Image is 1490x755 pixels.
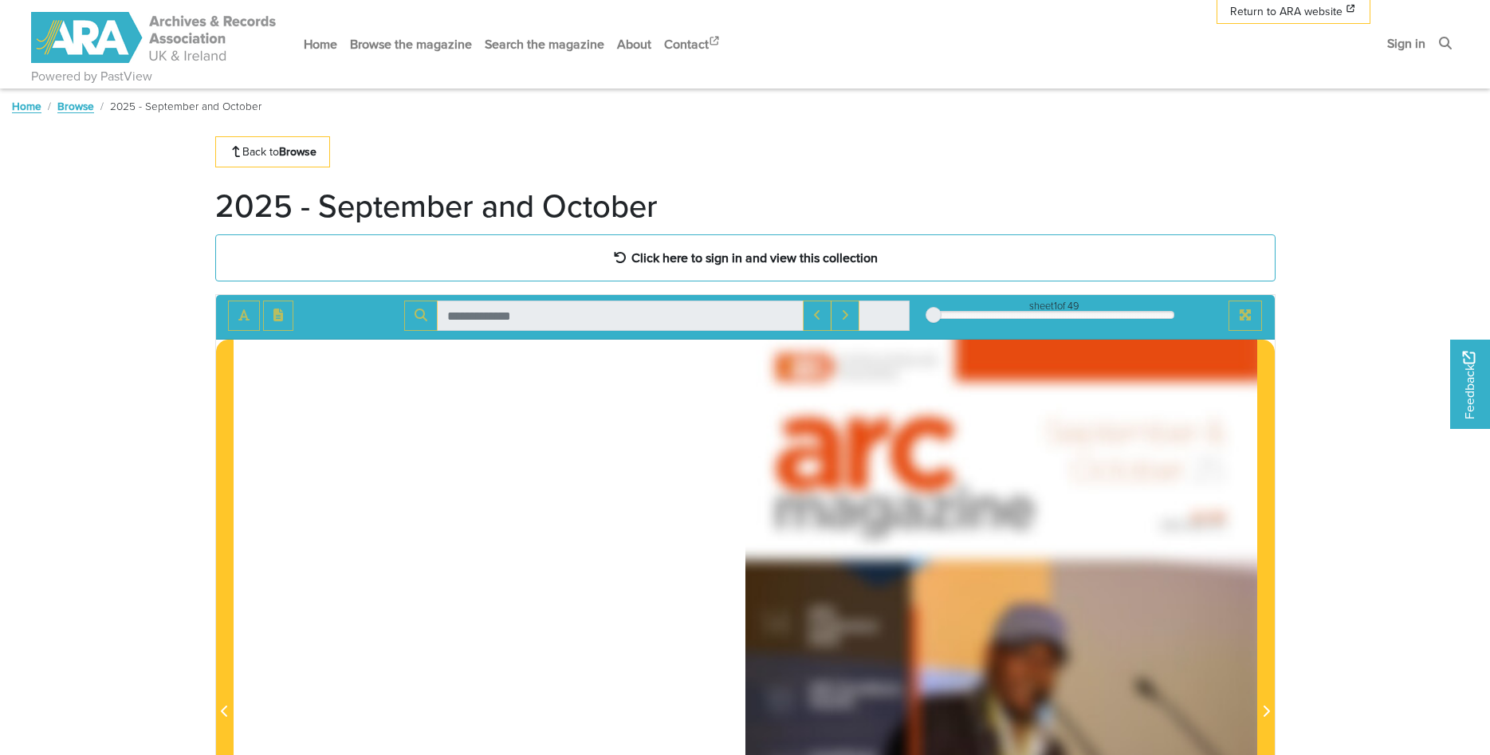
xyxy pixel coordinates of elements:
[215,136,331,167] a: Back toBrowse
[215,187,658,225] h1: 2025 - September and October
[215,234,1276,281] a: Click here to sign in and view this collection
[611,23,658,65] a: About
[344,23,478,65] a: Browse the magazine
[1460,352,1479,419] span: Feedback
[658,23,728,65] a: Contact
[404,301,438,331] button: Search
[110,98,261,114] span: 2025 - September and October
[831,301,859,331] button: Next Match
[1450,340,1490,429] a: Would you like to provide feedback?
[1381,22,1432,65] a: Sign in
[31,3,278,73] a: ARA - ARC Magazine | Powered by PastView logo
[31,12,278,63] img: ARA - ARC Magazine | Powered by PastView
[57,98,94,114] a: Browse
[437,301,804,331] input: Search for
[279,144,316,159] strong: Browse
[31,67,152,86] a: Powered by PastView
[1054,298,1057,313] span: 1
[1229,301,1262,331] button: Full screen mode
[934,298,1174,313] div: sheet of 49
[803,301,831,331] button: Previous Match
[1230,3,1343,20] span: Return to ARA website
[297,23,344,65] a: Home
[228,301,260,331] button: Toggle text selection (Alt+T)
[263,301,293,331] button: Open transcription window
[631,249,878,266] strong: Click here to sign in and view this collection
[478,23,611,65] a: Search the magazine
[12,98,41,114] a: Home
